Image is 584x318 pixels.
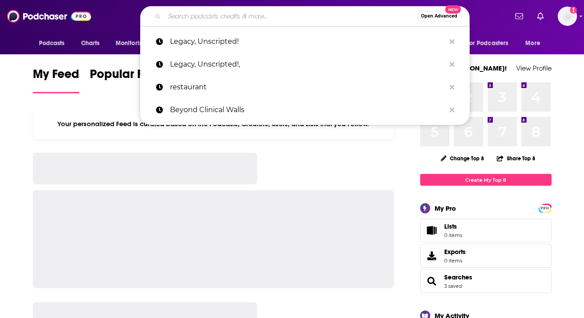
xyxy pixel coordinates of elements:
a: Exports [420,244,552,268]
a: Beyond Clinical Walls [140,99,470,121]
span: Lists [444,223,457,230]
span: New [445,5,461,14]
a: Lists [420,219,552,242]
a: Searches [444,273,472,281]
span: PRO [540,205,550,212]
a: Legacy, Unscripted! [140,30,470,53]
p: Legacy, Unscripted! [170,30,445,53]
span: Podcasts [39,37,65,49]
div: My Pro [435,204,456,212]
a: Create My Top 8 [420,174,552,186]
span: Open Advanced [421,14,457,18]
a: Show notifications dropdown [512,9,527,24]
button: open menu [461,35,521,52]
img: User Profile [558,7,577,26]
svg: Add a profile image [570,7,577,14]
span: 0 items [444,258,466,264]
a: PRO [540,205,550,211]
span: Exports [444,248,466,256]
a: My Feed [33,67,79,93]
button: Open AdvancedNew [417,11,461,21]
span: More [525,37,540,49]
span: 0 items [444,232,462,238]
span: Lists [444,223,462,230]
input: Search podcasts, credits, & more... [164,9,417,23]
a: Charts [75,35,105,52]
a: Searches [423,275,441,287]
span: Popular Feed [90,67,164,87]
span: Charts [81,37,100,49]
button: open menu [33,35,76,52]
p: Legacy, Unscripted!, [170,53,445,76]
button: Change Top 8 [435,153,490,164]
span: Monitoring [116,37,147,49]
span: Lists [423,224,441,237]
a: Legacy, Unscripted!, [140,53,470,76]
div: Search podcasts, credits, & more... [140,6,470,26]
img: Podchaser - Follow, Share and Rate Podcasts [7,8,91,25]
button: open menu [519,35,551,52]
span: Searches [420,269,552,293]
button: open menu [110,35,158,52]
span: Logged in as mgalandak [558,7,577,26]
span: My Feed [33,67,79,87]
p: restaurant [170,76,445,99]
button: Share Top 8 [496,150,536,167]
a: Show notifications dropdown [534,9,547,24]
span: Exports [423,250,441,262]
div: Your personalized Feed is curated based on the Podcasts, Creators, Users, and Lists that you Follow. [33,109,394,139]
a: restaurant [140,76,470,99]
a: 3 saved [444,283,462,289]
a: Popular Feed [90,67,164,93]
a: View Profile [516,64,552,72]
button: Show profile menu [558,7,577,26]
p: Beyond Clinical Walls [170,99,445,121]
span: For Podcasters [467,37,509,49]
